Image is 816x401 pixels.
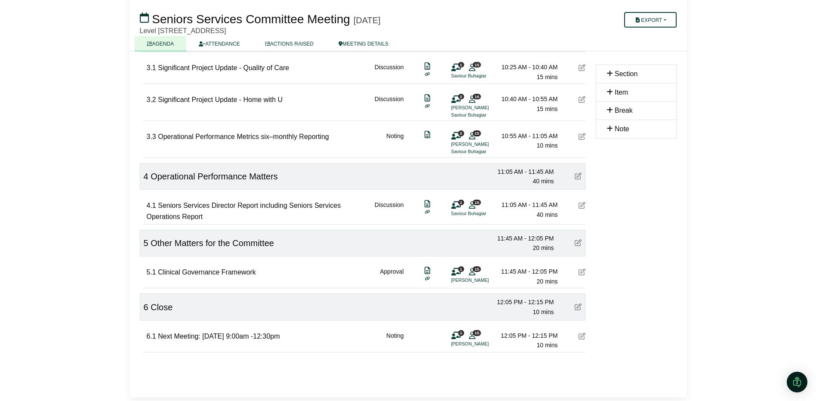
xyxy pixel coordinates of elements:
[536,211,557,218] span: 40 mins
[147,133,156,140] span: 3.3
[458,266,464,272] span: 1
[615,107,633,114] span: Break
[144,238,148,248] span: 5
[498,200,558,210] div: 11:05 AM - 11:45 AM
[326,36,401,51] a: MEETING DETAILS
[151,302,172,312] span: Close
[615,125,629,133] span: Note
[615,89,628,96] span: Item
[473,94,481,99] span: 16
[375,62,404,82] div: Discussion
[451,277,516,284] li: [PERSON_NAME]
[536,342,557,349] span: 10 mins
[533,244,554,251] span: 20 mins
[451,210,516,217] li: Saviour Buhagiar
[458,330,464,336] span: 1
[147,202,341,220] span: Seniors Services Director Report including Seniors Services Operations Report
[498,131,558,141] div: 10:55 AM - 11:05 AM
[147,96,156,103] span: 3.2
[498,62,558,72] div: 10:25 AM - 10:40 AM
[147,333,156,340] span: 6.1
[451,148,516,155] li: Saviour Buhagiar
[451,141,516,148] li: [PERSON_NAME]
[451,340,516,348] li: [PERSON_NAME]
[386,131,403,156] div: Noting
[533,178,554,185] span: 40 mins
[787,372,807,392] div: Open Intercom Messenger
[375,94,404,119] div: Discussion
[144,172,148,181] span: 4
[158,268,256,276] span: Clinical Governance Framework
[354,15,381,25] div: [DATE]
[494,297,554,307] div: 12:05 PM - 12:15 PM
[536,105,557,112] span: 15 mins
[144,302,148,312] span: 6
[473,62,481,68] span: 15
[473,266,481,272] span: 15
[158,96,283,103] span: Significant Project Update - Home with U
[147,268,156,276] span: 5.1
[498,331,558,340] div: 12:05 PM - 12:15 PM
[151,238,274,248] span: Other Matters for the Committee
[536,278,557,285] span: 20 mins
[458,130,464,136] span: 2
[498,94,558,104] div: 10:40 AM - 10:55 AM
[451,104,516,111] li: [PERSON_NAME]
[151,172,278,181] span: Operational Performance Matters
[536,74,557,80] span: 15 mins
[140,27,226,34] span: Level [STREET_ADDRESS]
[147,64,156,71] span: 3.1
[458,94,464,99] span: 2
[458,200,464,205] span: 1
[451,72,516,80] li: Saviour Buhagiar
[451,111,516,119] li: Saviour Buhagiar
[494,234,554,243] div: 11:45 AM - 12:05 PM
[494,167,554,176] div: 11:05 AM - 11:45 AM
[158,64,289,71] span: Significant Project Update - Quality of Care
[473,130,481,136] span: 15
[458,62,464,68] span: 1
[473,330,481,336] span: 15
[533,308,554,315] span: 10 mins
[624,12,676,28] button: Export
[615,70,637,77] span: Section
[252,36,326,51] a: ACTIONS RAISED
[135,36,187,51] a: AGENDA
[186,36,252,51] a: ATTENDANCE
[375,200,404,222] div: Discussion
[386,331,403,350] div: Noting
[380,267,403,286] div: Approval
[152,12,350,26] span: Seniors Services Committee Meeting
[147,202,156,209] span: 4.1
[473,200,481,205] span: 15
[536,142,557,149] span: 10 mins
[158,333,280,340] span: Next Meeting: [DATE] 9:00am -12:30pm
[158,133,329,140] span: Operational Performance Metrics six–monthly Reporting
[498,267,558,276] div: 11:45 AM - 12:05 PM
